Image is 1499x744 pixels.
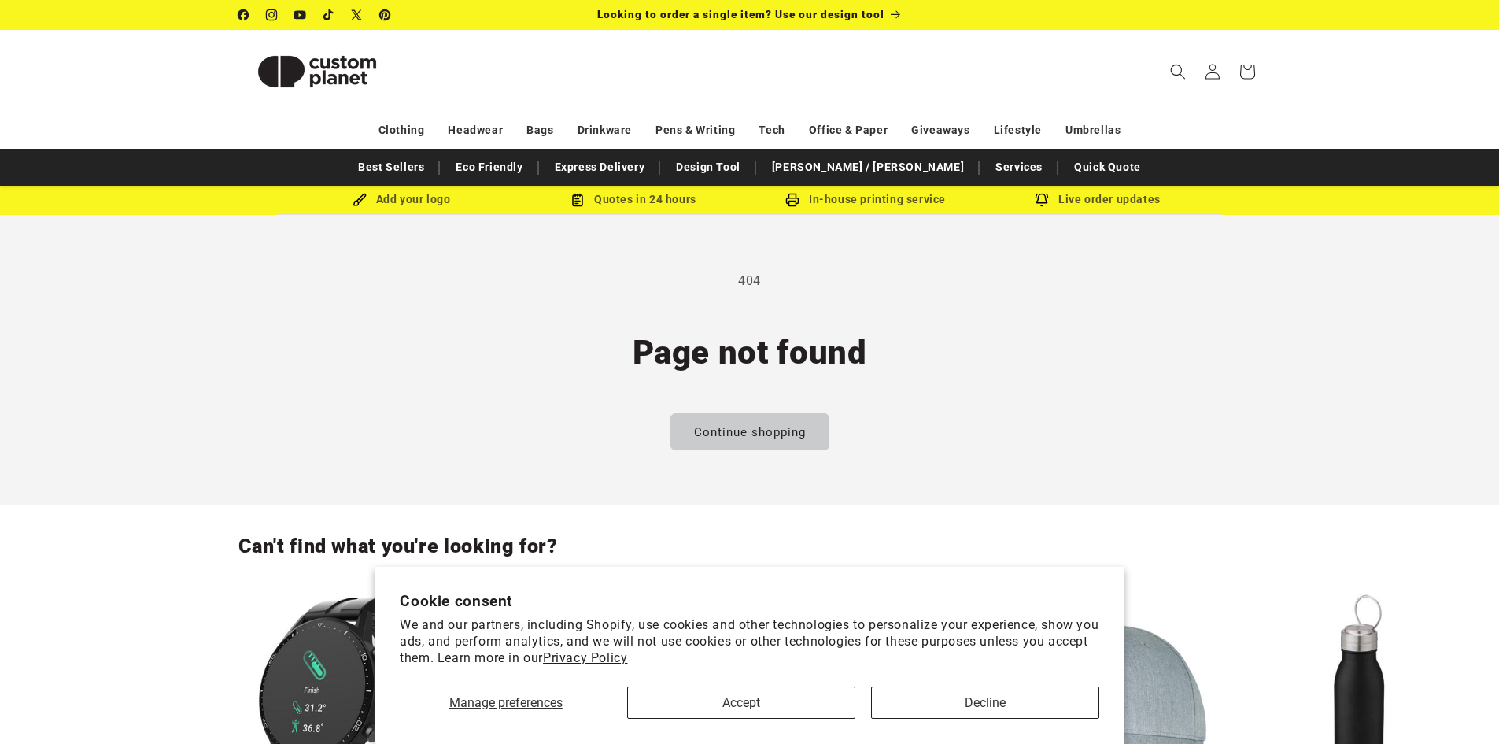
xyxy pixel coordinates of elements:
[238,36,396,107] img: Custom Planet
[400,617,1099,666] p: We and our partners, including Shopify, use cookies and other technologies to personalize your ex...
[1065,117,1121,144] a: Umbrellas
[759,117,785,144] a: Tech
[597,8,884,20] span: Looking to order a single item? Use our design tool
[911,117,969,144] a: Giveaways
[378,117,425,144] a: Clothing
[750,190,982,209] div: In-house printing service
[350,154,432,181] a: Best Sellers
[400,592,1099,610] h2: Cookie consent
[543,650,627,665] a: Privacy Policy
[670,413,829,450] a: Continue shopping
[238,331,1261,374] h1: Page not found
[238,270,1261,293] p: 404
[526,117,553,144] a: Bags
[668,154,748,181] a: Design Tool
[547,154,653,181] a: Express Delivery
[871,687,1099,719] button: Decline
[809,117,888,144] a: Office & Paper
[982,190,1214,209] div: Live order updates
[1035,193,1049,207] img: Order updates
[238,534,1261,559] h2: Can't find what you're looking for?
[400,687,611,719] button: Manage preferences
[988,154,1050,181] a: Services
[627,687,855,719] button: Accept
[570,193,585,207] img: Order Updates Icon
[785,193,799,207] img: In-house printing
[764,154,972,181] a: [PERSON_NAME] / [PERSON_NAME]
[655,117,735,144] a: Pens & Writing
[448,117,503,144] a: Headwear
[1066,154,1149,181] a: Quick Quote
[994,117,1042,144] a: Lifestyle
[448,154,530,181] a: Eco Friendly
[449,695,563,710] span: Manage preferences
[353,193,367,207] img: Brush Icon
[1161,54,1195,89] summary: Search
[232,30,401,113] a: Custom Planet
[286,190,518,209] div: Add your logo
[518,190,750,209] div: Quotes in 24 hours
[578,117,632,144] a: Drinkware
